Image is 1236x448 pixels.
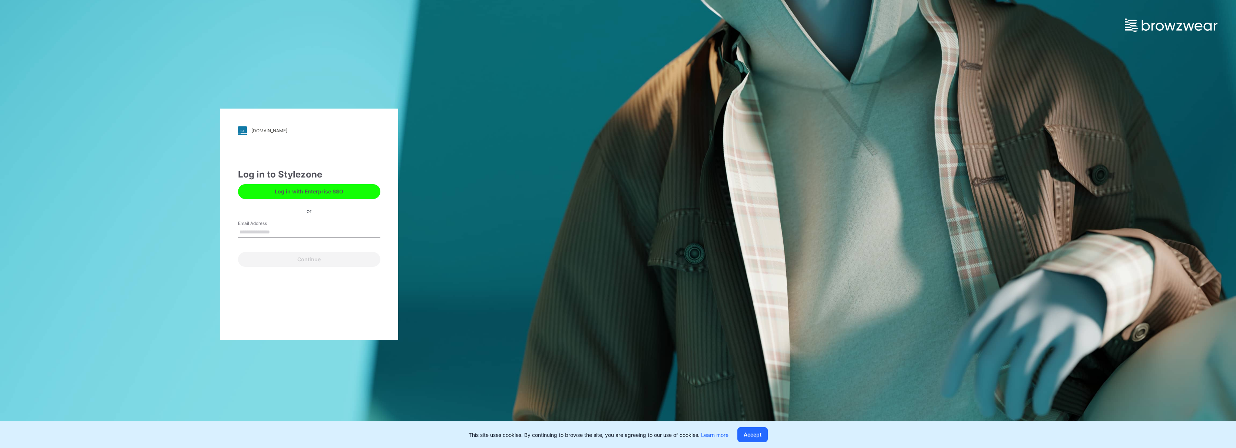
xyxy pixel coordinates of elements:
[238,184,380,199] button: Log in with Enterprise SSO
[301,207,317,215] div: or
[238,126,380,135] a: [DOMAIN_NAME]
[238,220,290,227] label: Email Address
[238,168,380,181] div: Log in to Stylezone
[238,126,247,135] img: stylezone-logo.562084cfcfab977791bfbf7441f1a819.svg
[1125,19,1217,32] img: browzwear-logo.e42bd6dac1945053ebaf764b6aa21510.svg
[251,128,287,133] div: [DOMAIN_NAME]
[737,427,768,442] button: Accept
[701,432,728,438] a: Learn more
[469,431,728,439] p: This site uses cookies. By continuing to browse the site, you are agreeing to our use of cookies.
